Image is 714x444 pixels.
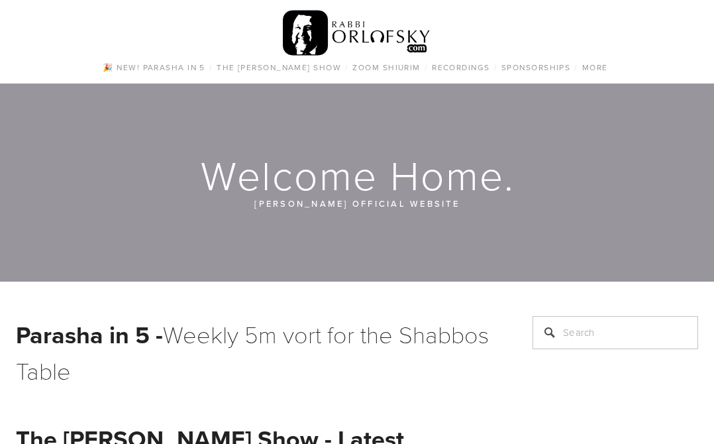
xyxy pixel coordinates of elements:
[84,196,630,211] p: [PERSON_NAME] official website
[283,7,431,59] img: RabbiOrlofsky.com
[494,62,497,73] span: /
[578,59,612,76] a: More
[16,316,499,388] h1: Weekly 5m vort for the Shabbos Table
[533,316,698,349] input: Search
[16,154,699,196] h1: Welcome Home.
[213,59,345,76] a: The [PERSON_NAME] Show
[99,59,209,76] a: 🎉 NEW! Parasha in 5
[425,62,428,73] span: /
[348,59,424,76] a: Zoom Shiurim
[428,59,493,76] a: Recordings
[497,59,574,76] a: Sponsorships
[574,62,578,73] span: /
[209,62,213,73] span: /
[16,317,163,352] strong: Parasha in 5 -
[345,62,348,73] span: /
